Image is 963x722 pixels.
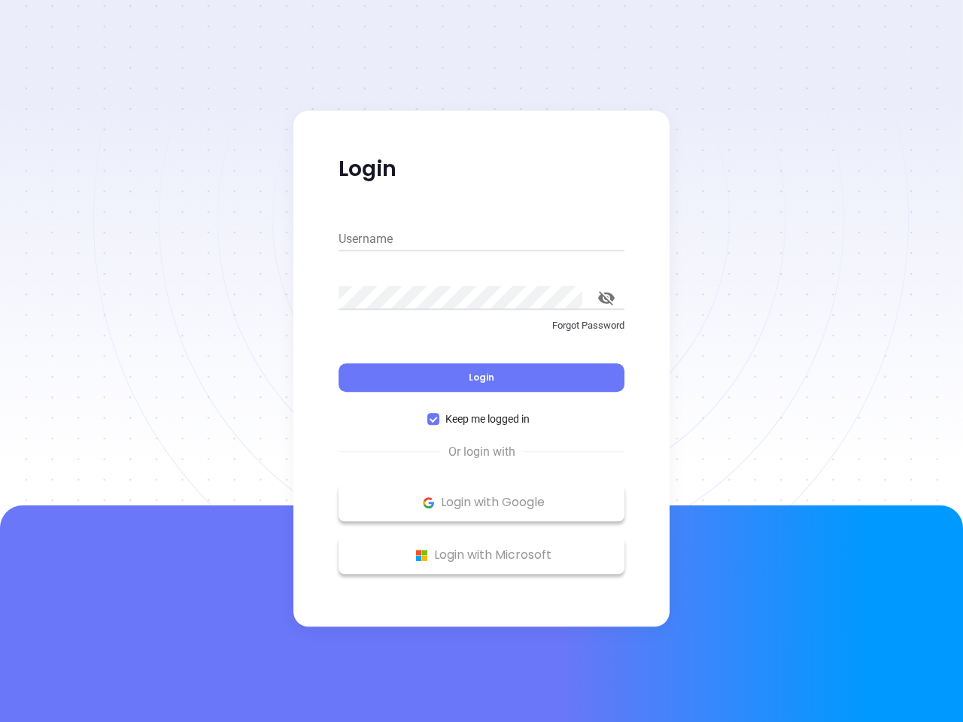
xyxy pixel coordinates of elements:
span: Login [469,371,494,384]
button: Microsoft Logo Login with Microsoft [339,536,624,574]
button: Google Logo Login with Google [339,484,624,521]
span: Or login with [441,443,523,461]
p: Login with Google [346,491,617,514]
button: toggle password visibility [588,280,624,316]
button: Login [339,363,624,392]
a: Forgot Password [339,318,624,345]
p: Forgot Password [339,318,624,333]
span: Keep me logged in [439,411,536,427]
p: Login with Microsoft [346,544,617,566]
img: Google Logo [419,493,438,512]
p: Login [339,156,624,183]
img: Microsoft Logo [412,546,431,565]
